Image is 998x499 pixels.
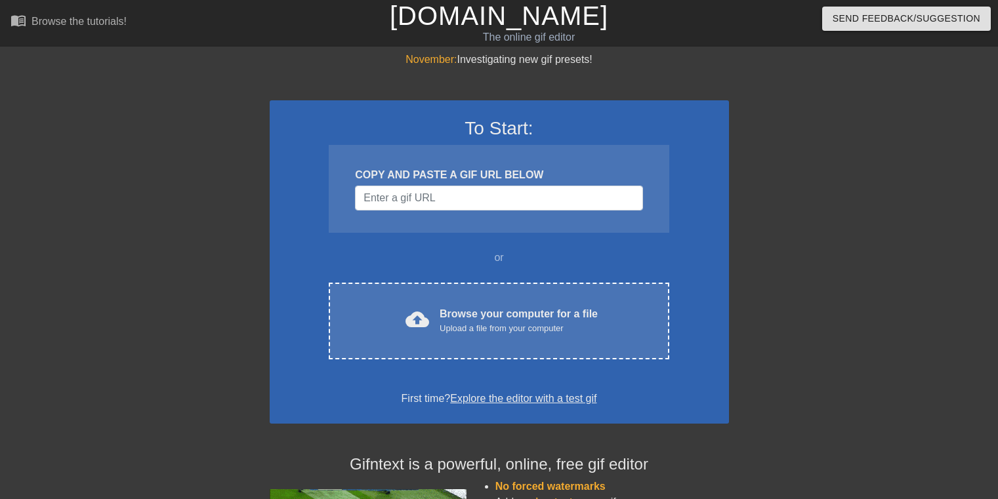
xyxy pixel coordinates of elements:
button: Send Feedback/Suggestion [822,7,991,31]
span: November: [405,54,457,65]
h4: Gifntext is a powerful, online, free gif editor [270,455,729,474]
div: First time? [287,391,712,407]
div: Browse your computer for a file [440,306,598,335]
input: Username [355,186,642,210]
span: menu_book [10,12,26,28]
a: Explore the editor with a test gif [450,393,596,404]
div: Browse the tutorials! [31,16,127,27]
span: cloud_upload [405,308,429,331]
span: No forced watermarks [495,481,606,492]
a: [DOMAIN_NAME] [390,1,608,30]
div: The online gif editor [339,30,718,45]
div: Investigating new gif presets! [270,52,729,68]
span: Send Feedback/Suggestion [833,10,980,27]
div: or [304,250,695,266]
div: Upload a file from your computer [440,322,598,335]
a: Browse the tutorials! [10,12,127,33]
h3: To Start: [287,117,712,140]
div: COPY AND PASTE A GIF URL BELOW [355,167,642,183]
